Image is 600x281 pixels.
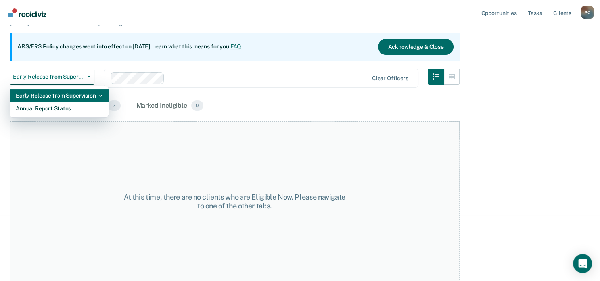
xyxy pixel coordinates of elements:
div: Marked Ineligible0 [135,97,205,115]
p: Supervision clients may be eligible for Early Release from Supervision if they meet certain crite... [10,12,437,27]
div: At this time, there are no clients who are Eligible Now. Please navigate to one of the other tabs. [122,193,347,210]
span: 0 [191,100,203,111]
p: ARS/ERS Policy changes went into effect on [DATE]. Learn what this means for you: [17,43,241,51]
div: Annual Report Status [16,102,102,115]
div: Early Release from Supervision [16,89,102,102]
img: Recidiviz [8,8,46,17]
a: FAQ [230,43,242,50]
div: Clear officers [372,75,408,82]
button: Profile dropdown button [581,6,594,19]
span: Early Release from Supervision [13,73,84,80]
button: Early Release from Supervision [10,69,94,85]
div: P C [581,6,594,19]
span: 2 [108,100,120,111]
button: Acknowledge & Close [378,39,453,55]
div: Open Intercom Messenger [573,254,592,273]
